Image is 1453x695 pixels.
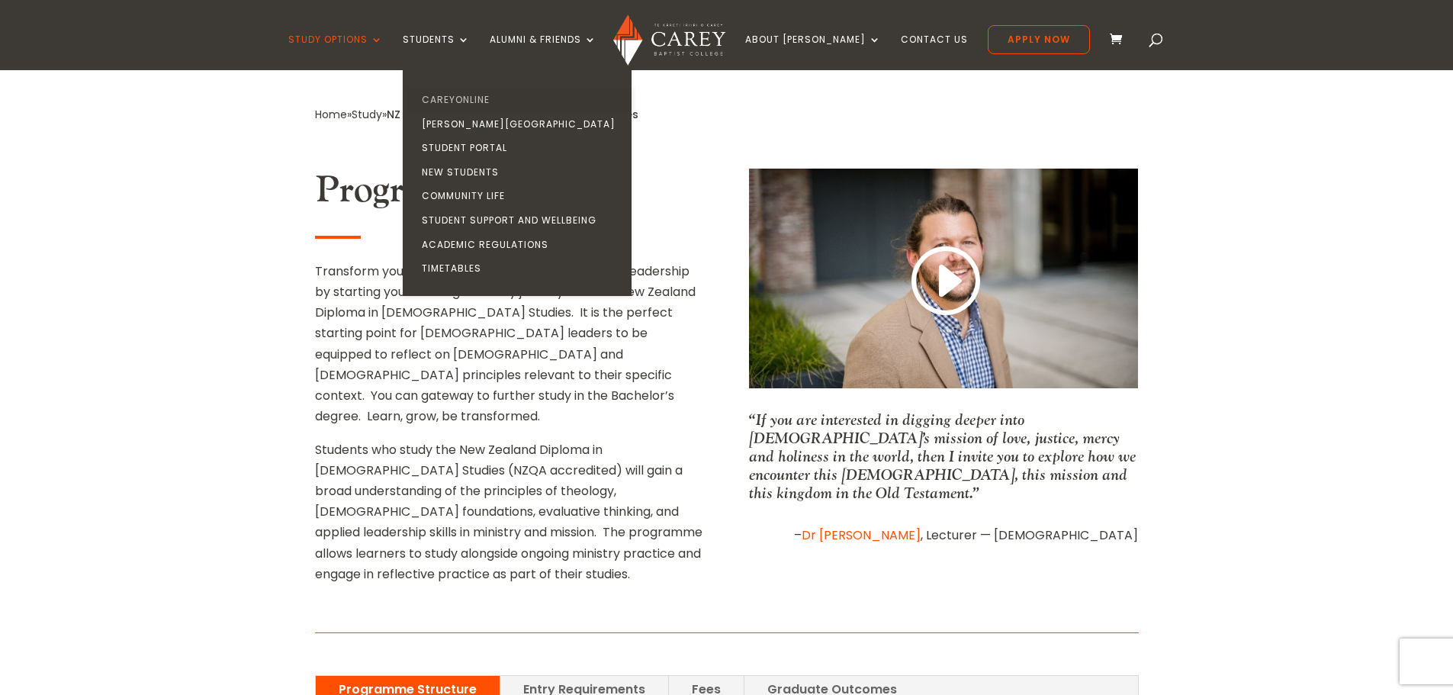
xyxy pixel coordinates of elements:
a: Study Options [288,34,383,70]
img: Carey Baptist College [613,14,725,66]
a: Community Life [407,184,635,208]
a: Contact Us [901,34,968,70]
p: “If you are interested in digging deeper into [DEMOGRAPHIC_DATA]’s mission of love, justice, merc... [749,410,1138,502]
span: » » [315,107,638,122]
span: NZ Diploma in [DEMOGRAPHIC_DATA] Studies [387,107,638,122]
a: Home [315,107,347,122]
h2: Programme Outline [315,169,704,220]
p: Transform your [DEMOGRAPHIC_DATA] or ministry leadership by starting your theological study journ... [315,261,704,439]
a: CareyOnline [407,88,635,112]
p: Students who study the New Zealand Diploma in [DEMOGRAPHIC_DATA] Studies (NZQA accredited) will g... [315,439,704,584]
a: Apply Now [988,25,1090,54]
a: About [PERSON_NAME] [745,34,881,70]
a: Student Support and Wellbeing [407,208,635,233]
a: Student Portal [407,136,635,160]
a: Alumni & Friends [490,34,596,70]
a: Timetables [407,256,635,281]
a: Students [403,34,470,70]
p: – , Lecturer — [DEMOGRAPHIC_DATA] [749,525,1138,545]
a: New Students [407,160,635,185]
a: Dr [PERSON_NAME] [802,526,921,544]
a: Study [352,107,382,122]
a: [PERSON_NAME][GEOGRAPHIC_DATA] [407,112,635,137]
a: Academic Regulations [407,233,635,257]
